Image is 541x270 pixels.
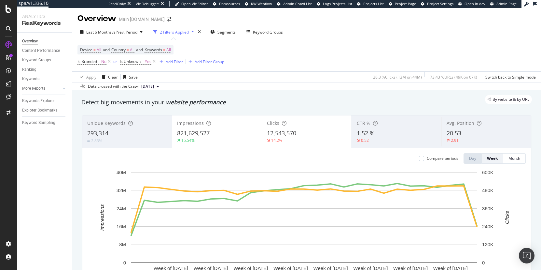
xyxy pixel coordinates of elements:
text: 0 [123,260,126,265]
button: [DATE] [139,82,162,90]
span: 1.52 % [357,129,375,137]
div: 14.2% [271,138,282,143]
div: Switch back to Simple mode [485,74,536,80]
span: = [127,47,129,52]
text: 24M [117,206,126,211]
text: 0 [482,260,485,265]
div: Content Performance [22,47,60,54]
span: Clicks [267,120,279,126]
span: 2025 Aug. 17th [141,83,154,89]
text: 8M [119,242,126,247]
span: Last 6 Months [86,29,112,35]
span: Impressions [177,120,204,126]
span: All [166,45,171,54]
div: Keywords Explorer [22,97,55,104]
div: Analytics [22,13,67,20]
div: Data crossed with the Crawl [88,83,139,89]
span: Projects List [363,1,384,6]
button: Clear [99,72,118,82]
button: Keyword Groups [244,27,285,37]
text: 40M [117,170,126,175]
a: Keyword Groups [22,57,67,64]
div: 0.52 [361,138,369,143]
span: Device [80,47,92,52]
span: = [98,59,100,64]
a: Open in dev [458,1,485,7]
img: Equal [87,140,90,142]
span: Avg. Position [447,120,474,126]
span: Open Viz Editor [181,1,208,6]
text: 32M [117,187,126,193]
a: Keyword Sampling [22,119,67,126]
a: Admin Page [490,1,517,7]
span: Open in dev [465,1,485,6]
div: Keywords [22,76,39,82]
div: Add Filter [166,59,183,65]
span: KW Webflow [251,1,272,6]
span: By website & by URL [492,97,529,101]
div: RealKeywords [22,20,67,27]
button: Segments [208,27,238,37]
button: Week [482,153,503,164]
span: Admin Crawl List [283,1,312,6]
div: Compare periods [427,156,458,161]
span: = [93,47,96,52]
div: Viz Debugger: [136,1,159,7]
button: Add Filter Group [186,58,224,66]
button: Add Filter [157,58,183,66]
span: Unique Keywords [87,120,126,126]
span: 821,629,527 [177,129,210,137]
a: Project Page [389,1,416,7]
div: Apply [86,74,96,80]
a: KW Webflow [245,1,272,7]
span: 20.53 [447,129,461,137]
div: 28.3 % Clicks ( 13M on 44M ) [373,74,422,80]
div: legacy label [485,95,532,104]
span: Datasources [219,1,240,6]
div: Explorer Bookmarks [22,107,57,114]
button: Apply [77,72,96,82]
span: Is Branded [77,59,97,64]
a: Datasources [213,1,240,7]
text: Clicks [504,211,510,224]
a: Content Performance [22,47,67,54]
div: Main [DOMAIN_NAME] [119,16,165,22]
text: 240K [482,224,493,229]
span: All [97,45,101,54]
span: No [101,57,106,66]
span: All [130,45,134,54]
div: Ranking [22,66,36,73]
span: Logs Projects List [323,1,352,6]
span: Keywords [145,47,162,52]
div: More Reports [22,85,45,92]
span: CTR % [357,120,370,126]
span: and [136,47,143,52]
span: Project Page [395,1,416,6]
div: Add Filter Group [195,59,224,65]
text: 360K [482,206,493,211]
span: = [163,47,165,52]
div: Clear [108,74,118,80]
text: Impressions [99,204,105,231]
a: More Reports [22,85,61,92]
a: Keywords Explorer [22,97,67,104]
a: Overview [22,38,67,45]
button: Save [121,72,138,82]
div: 2.83% [91,138,102,143]
text: 16M [117,224,126,229]
span: = [142,59,144,64]
button: 2 Filters Applied [151,27,197,37]
div: Keyword Groups [22,57,51,64]
text: 600K [482,170,493,175]
button: Month [503,153,526,164]
div: ReadOnly: [108,1,126,7]
span: Yes [145,57,151,66]
a: Explorer Bookmarks [22,107,67,114]
span: 293,314 [87,129,108,137]
text: 480K [482,187,493,193]
button: Switch back to Simple mode [483,72,536,82]
div: or [113,59,117,64]
span: Country [111,47,126,52]
text: 120K [482,242,493,247]
div: Week [487,156,498,161]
